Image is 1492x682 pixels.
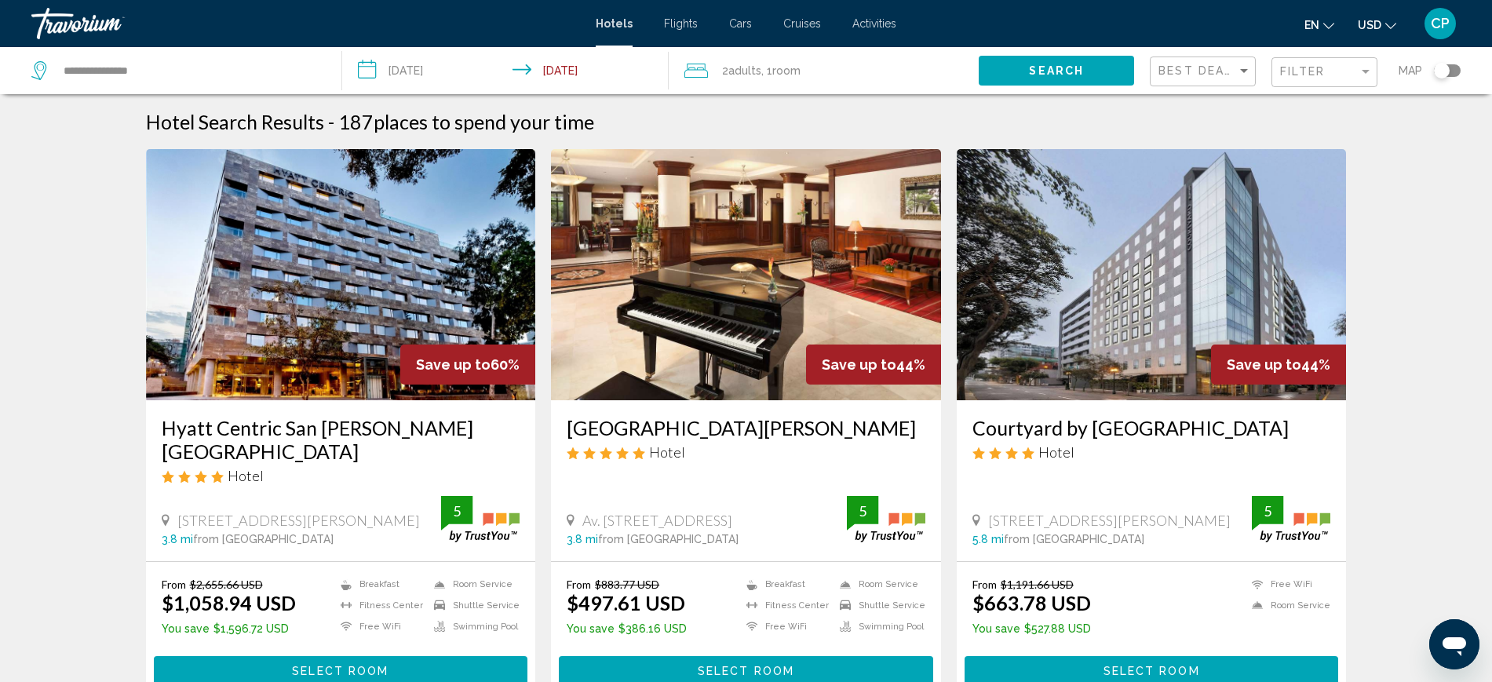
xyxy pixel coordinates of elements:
button: Search [979,56,1134,85]
a: Flights [664,17,698,30]
span: Select Room [292,666,389,678]
span: Select Room [1103,666,1200,678]
a: [GEOGRAPHIC_DATA][PERSON_NAME] [567,416,925,439]
li: Room Service [832,578,925,591]
button: Change currency [1358,13,1396,36]
span: From [567,578,591,591]
li: Free WiFi [739,620,832,633]
img: Hotel image [551,149,941,400]
span: You save [162,622,210,635]
span: Hotel [228,467,264,484]
span: From [972,578,997,591]
h2: 187 [338,110,594,133]
span: USD [1358,19,1381,31]
span: You save [567,622,615,635]
span: Map [1399,60,1422,82]
span: Filter [1280,65,1325,78]
div: 5 [847,501,878,520]
span: Best Deals [1158,64,1241,77]
del: $1,191.66 USD [1001,578,1074,591]
span: 2 [722,60,761,82]
div: 4 star Hotel [162,467,520,484]
div: 44% [1211,345,1346,385]
button: Check-in date: Aug 24, 2025 Check-out date: Aug 30, 2025 [342,47,669,94]
button: Filter [1271,57,1377,89]
p: $527.88 USD [972,622,1091,635]
span: 3.8 mi [567,533,598,545]
ins: $663.78 USD [972,591,1091,615]
span: Adults [728,64,761,77]
span: from [GEOGRAPHIC_DATA] [1004,533,1144,545]
div: 60% [400,345,535,385]
a: Courtyard by [GEOGRAPHIC_DATA] [972,416,1331,439]
li: Free WiFi [1244,578,1330,591]
a: Cars [729,17,752,30]
button: Toggle map [1422,64,1461,78]
span: Save up to [1227,356,1301,373]
div: 5 [1252,501,1283,520]
span: , 1 [761,60,801,82]
ins: $497.61 USD [567,591,685,615]
div: 44% [806,345,941,385]
button: Travelers: 2 adults, 0 children [669,47,979,94]
span: en [1304,19,1319,31]
span: Room [772,64,801,77]
p: $1,596.72 USD [162,622,296,635]
li: Swimming Pool [426,620,520,633]
div: 5 star Hotel [567,443,925,461]
li: Room Service [1244,599,1330,612]
span: [STREET_ADDRESS][PERSON_NAME] [988,512,1231,529]
span: [STREET_ADDRESS][PERSON_NAME] [177,512,420,529]
del: $883.77 USD [595,578,659,591]
span: from [GEOGRAPHIC_DATA] [193,533,334,545]
del: $2,655.66 USD [190,578,263,591]
img: trustyou-badge.svg [847,496,925,542]
a: Cruises [783,17,821,30]
span: Hotel [649,443,685,461]
iframe: Botón para iniciar la ventana de mensajería [1429,619,1479,669]
img: trustyou-badge.svg [1252,496,1330,542]
li: Shuttle Service [426,599,520,612]
div: 4 star Hotel [972,443,1331,461]
span: 3.8 mi [162,533,193,545]
a: Activities [852,17,896,30]
span: Select Room [698,666,794,678]
span: 5.8 mi [972,533,1004,545]
div: 5 [441,501,472,520]
li: Room Service [426,578,520,591]
span: Hotel [1038,443,1074,461]
img: Hotel image [146,149,536,400]
a: Travorium [31,8,580,39]
button: User Menu [1420,7,1461,40]
span: - [328,110,334,133]
li: Breakfast [739,578,832,591]
span: Search [1029,65,1084,78]
img: trustyou-badge.svg [441,496,520,542]
span: Save up to [416,356,491,373]
a: Hotels [596,17,633,30]
li: Breakfast [333,578,426,591]
a: Hotel image [957,149,1347,400]
li: Fitness Center [739,599,832,612]
span: Av. [STREET_ADDRESS] [582,512,732,529]
a: Select Room [559,660,933,677]
span: Save up to [822,356,896,373]
button: Change language [1304,13,1334,36]
li: Swimming Pool [832,620,925,633]
a: Hyatt Centric San [PERSON_NAME][GEOGRAPHIC_DATA] [162,416,520,463]
span: from [GEOGRAPHIC_DATA] [598,533,739,545]
h1: Hotel Search Results [146,110,324,133]
mat-select: Sort by [1158,65,1251,78]
span: From [162,578,186,591]
li: Free WiFi [333,620,426,633]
